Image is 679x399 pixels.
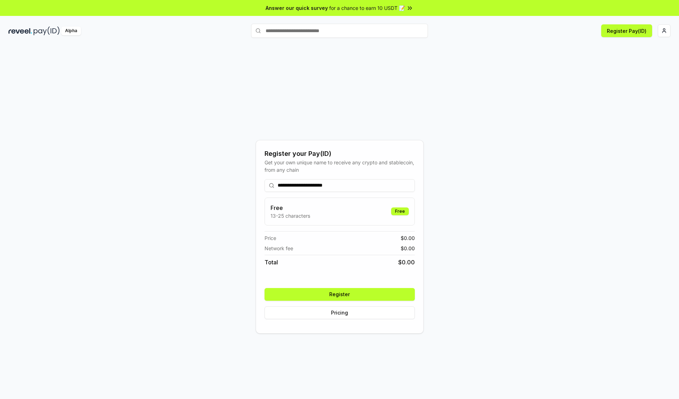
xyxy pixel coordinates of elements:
[265,306,415,319] button: Pricing
[34,27,60,35] img: pay_id
[8,27,32,35] img: reveel_dark
[265,258,278,266] span: Total
[61,27,81,35] div: Alpha
[271,204,310,212] h3: Free
[329,4,405,12] span: for a chance to earn 10 USDT 📝
[265,288,415,301] button: Register
[265,149,415,159] div: Register your Pay(ID)
[391,207,409,215] div: Free
[601,24,652,37] button: Register Pay(ID)
[265,159,415,174] div: Get your own unique name to receive any crypto and stablecoin, from any chain
[401,245,415,252] span: $ 0.00
[401,234,415,242] span: $ 0.00
[266,4,328,12] span: Answer our quick survey
[265,245,293,252] span: Network fee
[265,234,276,242] span: Price
[271,212,310,219] p: 13-25 characters
[398,258,415,266] span: $ 0.00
